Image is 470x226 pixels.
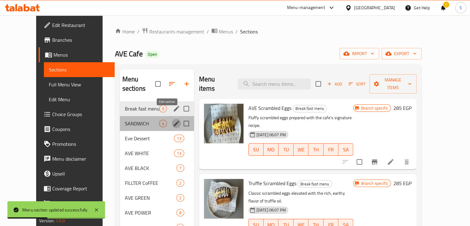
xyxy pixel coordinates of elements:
div: items [174,135,184,142]
span: Manage items [375,76,412,92]
div: SANDWICH [125,120,159,127]
span: [DATE] 06:07 PM [254,207,288,213]
span: Sections [49,66,110,73]
img: AVE Scrambled Eggs [204,104,243,143]
span: Sort items [345,79,370,89]
span: AVE BLACK [125,164,176,172]
span: TU [281,145,291,154]
span: 2 [177,180,184,186]
div: items [176,194,184,202]
a: Menus [39,47,115,62]
span: Sort [349,80,366,88]
span: Add [326,80,343,88]
button: TH [308,143,323,156]
span: Upsell [52,170,110,177]
div: AVE WHITE13 [120,146,194,161]
span: Menus [53,51,110,59]
span: Menus [219,28,233,35]
span: Menu disclaimer [52,155,110,163]
div: [GEOGRAPHIC_DATA] [354,4,395,11]
span: SU [251,145,261,154]
span: SA [341,145,351,154]
span: Coverage Report [52,185,110,192]
span: 8 [177,210,184,216]
div: AVE BLACK7 [120,161,194,176]
span: 4 [159,121,167,127]
h6: 285 EGP [393,179,412,188]
span: Branch specific [358,180,390,186]
div: Eve Dessert13 [120,131,194,146]
span: 2 [177,195,184,201]
h2: Menu sections [122,75,155,93]
button: Add [325,79,345,89]
span: Edit Restaurant [52,21,110,29]
span: export [387,50,417,58]
span: 13 [174,150,184,156]
span: 13 [174,136,184,141]
span: Select section [312,77,325,90]
span: AVE WHITE [125,150,174,157]
span: AVE Scrambled Eggs [248,103,291,113]
a: Coupons [39,122,115,137]
a: Menu disclaimer [39,151,115,166]
span: Edit Menu [49,96,110,103]
span: S [459,4,462,11]
span: FR [326,145,336,154]
span: Version: [39,217,54,225]
button: SU [248,143,264,156]
div: AVE POWER8 [120,205,194,220]
span: Select to update [353,155,366,168]
span: Grocery Checklist [52,200,110,207]
span: Sections [240,28,258,35]
a: Upsell [39,166,115,181]
button: TU [278,143,293,156]
span: TH [311,145,321,154]
span: Choice Groups [52,111,110,118]
div: items [159,105,167,112]
a: Sections [44,62,115,77]
button: MO [264,143,278,156]
div: items [159,120,167,127]
button: edit [172,119,181,128]
span: import [345,50,374,58]
div: Break fast menu [293,105,327,112]
span: Break fast menu [298,180,332,188]
span: [DATE] 06:07 PM [254,132,288,138]
div: Eve Dessert [125,135,174,142]
a: Choice Groups [39,107,115,122]
a: Promotions [39,137,115,151]
a: Grocery Checklist [39,196,115,211]
h6: 285 EGP [393,104,412,112]
span: Promotions [52,140,110,148]
span: Coupons [52,125,110,133]
div: SANDWICH4edit [120,116,194,131]
img: Truffle Scrambled Eggs [204,179,243,219]
div: items [176,209,184,216]
span: AVE POWER [125,209,176,216]
div: Open [145,51,159,58]
span: 1.0.0 [56,217,65,225]
span: Break fast menu [125,105,159,112]
span: Restaurants management [149,28,204,35]
span: Add item [325,79,345,89]
button: Manage items [370,74,417,93]
button: delete [399,154,414,169]
span: Branches [52,36,110,44]
span: AVE GREEN [125,194,176,202]
a: Edit Menu [44,92,115,107]
div: AVE GREEN2 [120,190,194,205]
span: Open [145,52,159,57]
li: / [207,28,209,35]
span: 5 [159,106,167,112]
span: WE [296,145,306,154]
span: Full Menu View [49,81,110,88]
button: FR [324,143,338,156]
a: Coverage Report [39,181,115,196]
a: Full Menu View [44,77,115,92]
